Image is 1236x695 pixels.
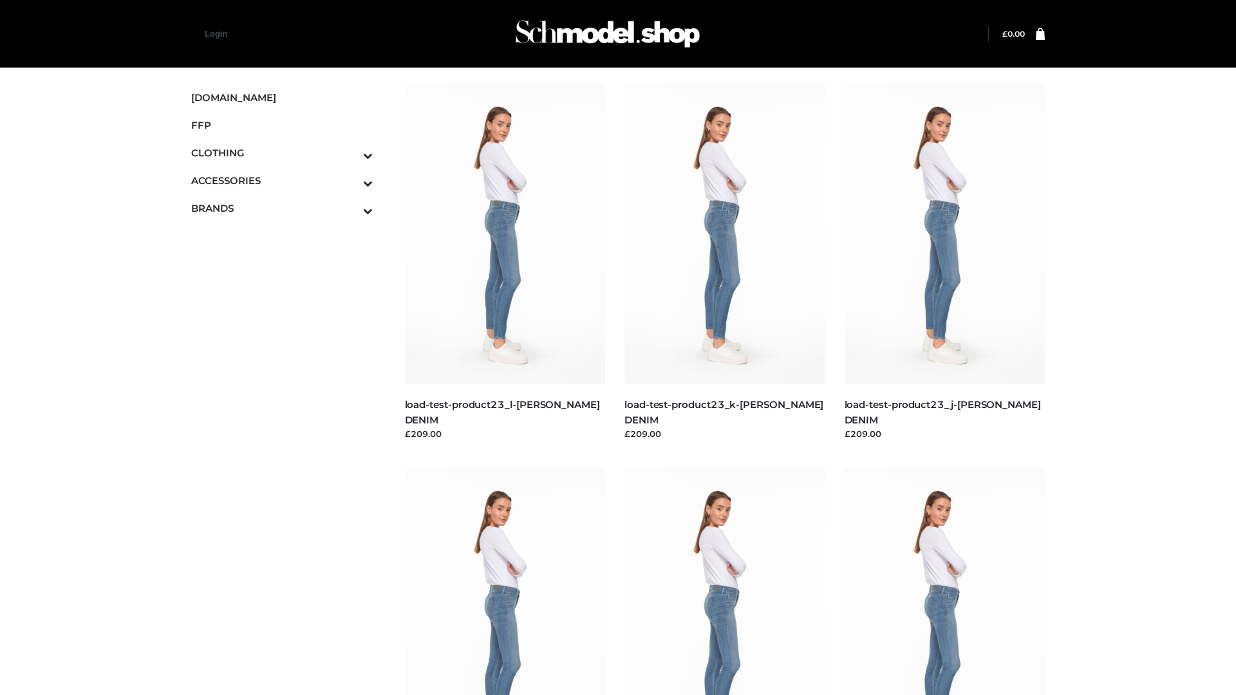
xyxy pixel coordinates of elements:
[624,427,825,440] div: £209.00
[191,145,373,160] span: CLOTHING
[1002,29,1007,39] span: £
[328,194,373,222] button: Toggle Submenu
[205,29,227,39] a: Login
[845,398,1041,425] a: load-test-product23_j-[PERSON_NAME] DENIM
[191,111,373,139] a: FFP
[191,139,373,167] a: CLOTHINGToggle Submenu
[405,398,600,425] a: load-test-product23_l-[PERSON_NAME] DENIM
[191,118,373,133] span: FFP
[191,90,373,105] span: [DOMAIN_NAME]
[191,84,373,111] a: [DOMAIN_NAME]
[624,398,823,425] a: load-test-product23_k-[PERSON_NAME] DENIM
[1002,29,1025,39] bdi: 0.00
[405,427,606,440] div: £209.00
[191,194,373,222] a: BRANDSToggle Submenu
[328,167,373,194] button: Toggle Submenu
[191,167,373,194] a: ACCESSORIESToggle Submenu
[845,427,1045,440] div: £209.00
[511,8,704,59] img: Schmodel Admin 964
[1002,29,1025,39] a: £0.00
[191,201,373,216] span: BRANDS
[191,173,373,188] span: ACCESSORIES
[328,139,373,167] button: Toggle Submenu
